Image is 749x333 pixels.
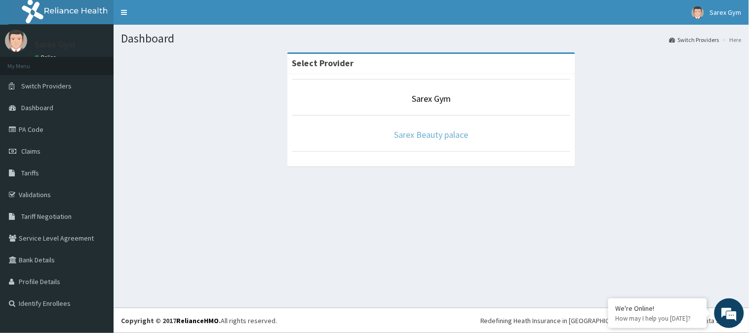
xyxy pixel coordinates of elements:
p: Sarex Gym [35,40,75,49]
footer: All rights reserved. [114,308,749,333]
strong: Select Provider [292,57,354,69]
span: Tariffs [21,168,39,177]
strong: Copyright © 2017 . [121,316,221,325]
span: Switch Providers [21,82,72,90]
a: Switch Providers [670,36,719,44]
a: RelianceHMO [176,316,219,325]
li: Here [720,36,742,44]
img: User Image [692,6,704,19]
h1: Dashboard [121,32,742,45]
a: Online [35,54,58,61]
a: Sarex Beauty palace [394,129,469,140]
span: Claims [21,147,40,156]
div: Redefining Heath Insurance in [GEOGRAPHIC_DATA] using Telemedicine and Data Science! [480,316,742,326]
div: We're Online! [616,304,700,313]
img: User Image [5,30,27,52]
span: Tariff Negotiation [21,212,72,221]
span: Sarex Gym [710,8,742,17]
span: Dashboard [21,103,53,112]
p: How may I help you today? [616,314,700,323]
a: Sarex Gym [412,93,451,104]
